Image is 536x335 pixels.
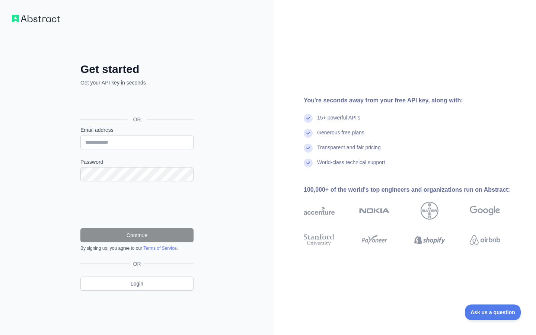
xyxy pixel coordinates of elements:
[304,96,524,105] div: You're seconds away from your free API key, along with:
[317,144,381,159] div: Transparent and fair pricing
[304,159,313,167] img: check mark
[80,245,194,251] div: By signing up, you agree to our .
[77,95,196,111] iframe: Sign in with Google Button
[470,202,501,220] img: google
[127,116,147,123] span: OR
[304,114,313,123] img: check mark
[12,15,60,22] img: Workflow
[80,79,194,86] p: Get your API key in seconds
[80,126,194,134] label: Email address
[304,144,313,153] img: check mark
[304,185,524,194] div: 100,000+ of the world's top engineers and organizations run on Abstract:
[143,246,176,251] a: Terms of Service
[304,129,313,138] img: check mark
[304,202,335,220] img: accenture
[80,158,194,166] label: Password
[317,129,364,144] div: Generous free plans
[80,277,194,291] a: Login
[465,304,521,320] iframe: Toggle Customer Support
[470,232,501,248] img: airbnb
[130,260,144,268] span: OR
[414,232,445,248] img: shopify
[421,202,438,220] img: bayer
[80,190,194,219] iframe: reCAPTCHA
[317,159,385,173] div: World-class technical support
[80,228,194,242] button: Continue
[304,232,335,248] img: stanford university
[359,232,390,248] img: payoneer
[80,63,194,76] h2: Get started
[317,114,360,129] div: 15+ powerful API's
[359,202,390,220] img: nokia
